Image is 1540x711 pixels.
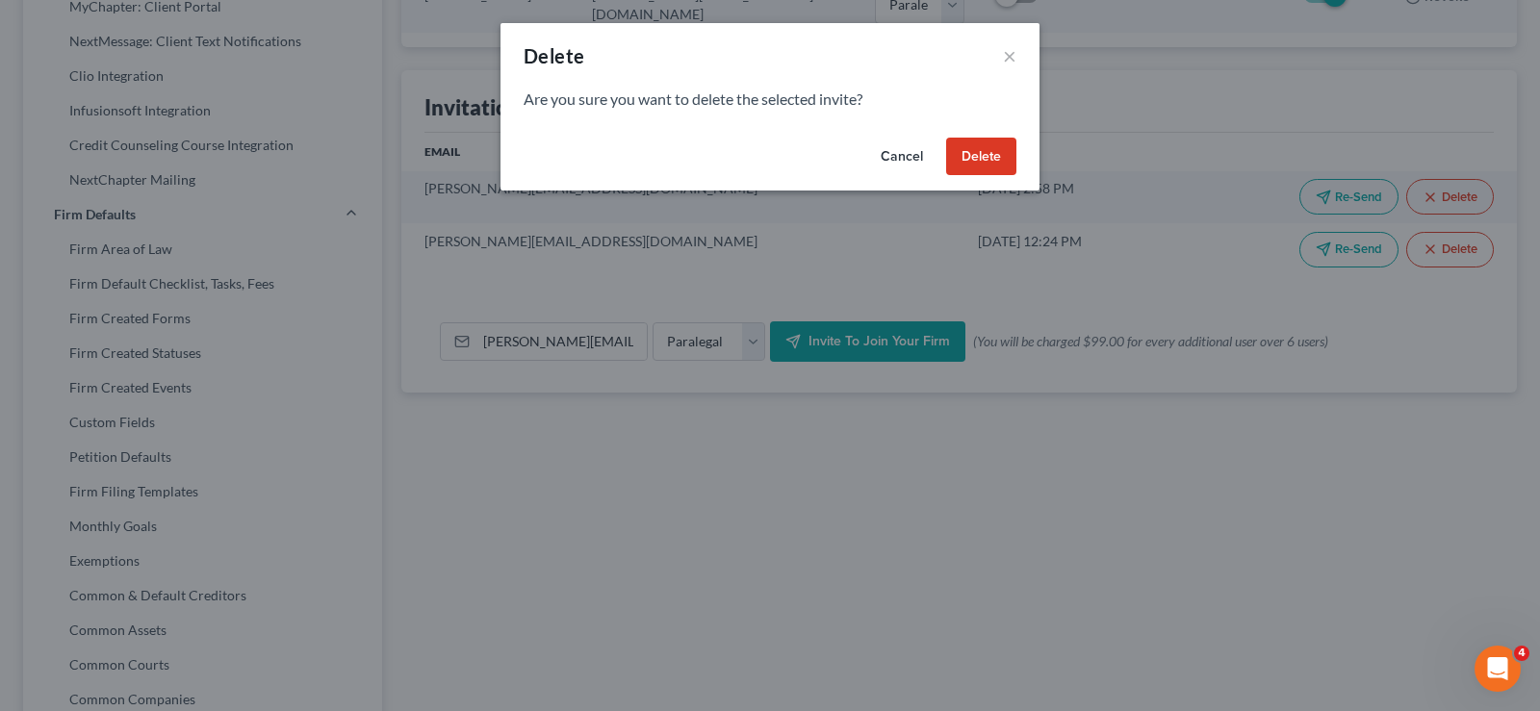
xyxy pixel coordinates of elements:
[1475,646,1521,692] iframe: Intercom live chat
[524,89,1016,111] p: Are you sure you want to delete the selected invite?
[946,138,1016,176] button: Delete
[1003,44,1016,67] button: ×
[524,42,584,69] div: Delete
[865,138,938,176] button: Cancel
[1514,646,1529,661] span: 4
